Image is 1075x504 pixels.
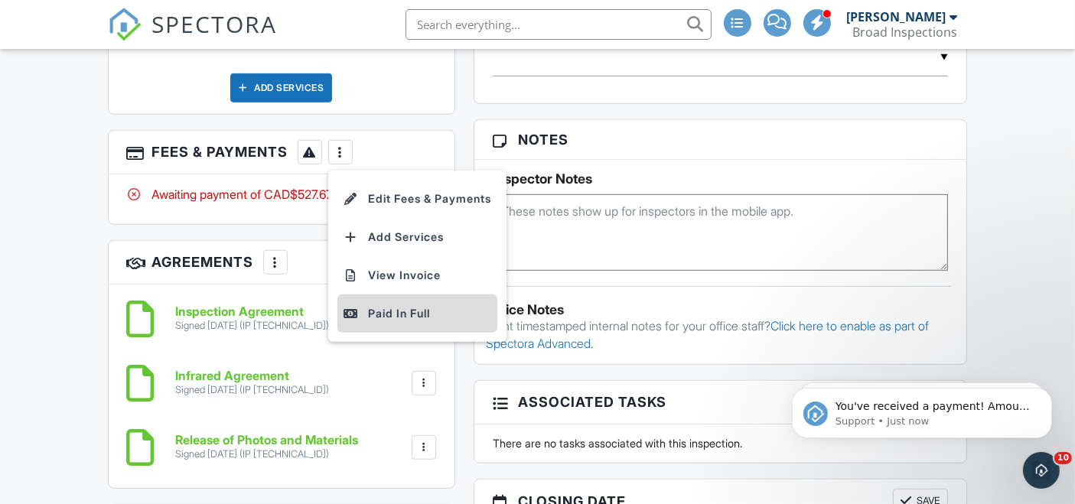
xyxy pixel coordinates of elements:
[484,436,958,451] div: There are no tasks associated with this inspection.
[406,9,712,40] input: Search everything...
[176,369,330,396] a: Infrared Agreement Signed [DATE] (IP [TECHNICAL_ID])
[152,8,278,40] span: SPECTORA
[176,434,359,460] a: Release of Photos and Materials Signed [DATE] (IP [TECHNICAL_ID])
[493,171,949,187] h5: Inspector Notes
[230,73,332,102] div: Add Services
[109,241,454,285] h3: Agreements
[486,302,956,317] div: Office Notes
[474,120,967,160] h3: Notes
[486,318,929,350] a: Click here to enable as part of Spectora Advanced.
[176,320,330,332] div: Signed [DATE] (IP [TECHNICAL_ID])
[1023,452,1060,489] iframe: Intercom live chat
[176,384,330,396] div: Signed [DATE] (IP [TECHNICAL_ID])
[108,21,278,53] a: SPECTORA
[486,317,956,352] p: Want timestamped internal notes for your office staff?
[176,305,330,319] h6: Inspection Agreement
[176,369,330,383] h6: Infrared Agreement
[108,8,142,41] img: The Best Home Inspection Software - Spectora
[769,356,1075,463] iframe: Intercom notifications message
[1054,452,1072,464] span: 10
[847,9,946,24] div: [PERSON_NAME]
[176,434,359,447] h6: Release of Photos and Materials
[518,392,666,412] span: Associated Tasks
[109,131,454,174] h3: Fees & Payments
[127,186,436,203] div: Awaiting payment of CAD$527.67.
[176,448,359,460] div: Signed [DATE] (IP [TECHNICAL_ID])
[853,24,958,40] div: Broad Inspections
[176,305,330,332] a: Inspection Agreement Signed [DATE] (IP [TECHNICAL_ID])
